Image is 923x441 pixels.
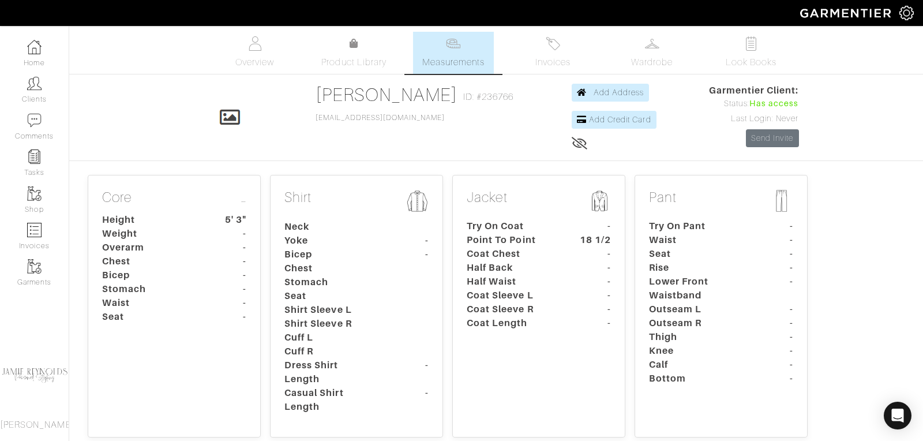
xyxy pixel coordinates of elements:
dt: Cuff R [276,345,384,358]
span: ID: #236766 [463,90,513,104]
dt: Outseam R [640,316,748,330]
img: comment-icon-a0a6a9ef722e966f86d9cbdc48e553b5cf19dbc54f86b18d962a5391bc8f6eb6.png [27,113,42,128]
a: Send Invite [746,129,799,147]
dt: Point To Point [458,233,566,247]
dt: Dress Shirt Length [276,358,384,386]
a: Overview [215,32,295,74]
dt: - [201,268,255,282]
dt: Seat [276,289,384,303]
dt: Chest [276,261,384,275]
dt: Neck [276,220,384,234]
dt: Weight [93,227,201,241]
dt: - [201,310,255,324]
span: Garmentier Client: [709,84,799,98]
dt: 5' 3" [201,213,255,227]
img: garmentier-logo-header-white-b43fb05a5012e4ada735d5af1a66efaba907eab6374d6393d1fbf88cb4ef424d.png [794,3,899,23]
dt: Lower Front Waistband [640,275,748,302]
dt: - [748,372,802,386]
div: Status: [709,98,799,110]
dt: Calf [640,358,748,372]
dt: Seat [640,247,748,261]
dt: - [566,302,620,316]
dt: - [748,247,802,261]
div: Last Login: Never [709,113,799,125]
dt: Seat [93,310,201,324]
dt: Bicep [93,268,201,282]
dt: - [566,247,620,261]
span: Look Books [726,55,777,69]
dt: - [384,234,437,248]
img: gear-icon-white-bd11855cb880d31180b6d7d6211b90ccbf57a29d726f0c71d8c61bd08dd39cc2.png [899,6,914,20]
dt: - [748,261,802,275]
dt: - [566,261,620,275]
span: Measurements [422,55,485,69]
img: orders-icon-0abe47150d42831381b5fb84f609e132dff9fe21cb692f30cb5eec754e2cba89.png [27,223,42,237]
p: Jacket [467,189,611,215]
dt: - [748,358,802,372]
dt: Overarm [93,241,201,255]
dt: Coat Sleeve L [458,289,566,302]
p: Pant [649,189,793,215]
dt: - [748,233,802,247]
dt: - [748,302,802,316]
dt: Stomach [93,282,201,296]
p: Shirt [284,189,429,215]
p: Core [102,189,246,208]
dt: Outseam L [640,302,748,316]
img: basicinfo-40fd8af6dae0f16599ec9e87c0ef1c0a1fdea2edbe929e3d69a839185d80c458.svg [247,36,262,51]
dt: Waist [93,296,201,310]
img: garments-icon-b7da505a4dc4fd61783c78ac3ca0ef83fa9d6f193b1c9dc38574b1d14d53ca28.png [27,259,42,274]
dt: - [566,316,620,330]
dt: - [384,358,437,386]
span: Wardrobe [631,55,673,69]
dt: - [384,386,437,414]
img: orders-27d20c2124de7fd6de4e0e44c1d41de31381a507db9b33961299e4e07d508b8c.svg [546,36,560,51]
a: Invoices [512,32,593,74]
img: msmt-pant-icon-b5f0be45518e7579186d657110a8042fb0a286fe15c7a31f2bf2767143a10412.png [770,189,793,212]
a: Add Credit Card [572,111,656,129]
img: msmt-shirt-icon-3af304f0b202ec9cb0a26b9503a50981a6fda5c95ab5ec1cadae0dbe11e5085a.png [406,189,429,213]
dt: Half Waist [458,275,566,289]
span: Has access [749,98,799,110]
img: reminder-icon-8004d30b9f0a5d33ae49ab947aed9ed385cf756f9e5892f1edd6e32f2345188e.png [27,150,42,164]
dt: Stomach [276,275,384,289]
dt: Coat Sleeve R [458,302,566,316]
dt: - [748,330,802,344]
img: msmt-jacket-icon-80010867aa4725b62b9a09ffa5103b2b3040b5cb37876859cbf8e78a4e2258a7.png [588,189,611,212]
a: Measurements [413,32,494,74]
dt: Coat Length [458,316,566,330]
dt: Coat Chest [458,247,566,261]
dt: - [384,248,437,261]
a: … [241,189,246,206]
dt: Try On Coat [458,219,566,233]
dt: Half Back [458,261,566,275]
dt: - [201,241,255,255]
dt: Rise [640,261,748,275]
span: Invoices [535,55,571,69]
dt: - [201,282,255,296]
a: Look Books [711,32,791,74]
dt: Thigh [640,330,748,344]
dt: - [748,344,802,358]
dt: Shirt Sleeve R [276,317,384,331]
div: Open Intercom Messenger [884,402,911,429]
span: Add Credit Card [589,115,651,124]
dt: Casual Shirt Length [276,386,384,414]
dt: - [748,316,802,330]
span: Overview [235,55,274,69]
dt: Yoke [276,234,384,248]
span: Add Address [594,88,644,97]
img: wardrobe-487a4870c1b7c33e795ec22d11cfc2ed9d08956e64fb3008fe2437562e282088.svg [645,36,659,51]
dt: - [748,219,802,233]
dt: Shirt Sleeve L [276,303,384,317]
dt: - [566,219,620,233]
a: Product Library [314,37,395,69]
dt: - [566,289,620,302]
a: [EMAIL_ADDRESS][DOMAIN_NAME] [316,114,445,122]
span: Product Library [321,55,387,69]
dt: - [566,275,620,289]
dt: Chest [93,255,201,268]
dt: Waist [640,233,748,247]
img: measurements-466bbee1fd09ba9460f595b01e5d73f9e2bff037440d3c8f018324cb6cdf7a4a.svg [446,36,460,51]
dt: Bottom [640,372,748,386]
